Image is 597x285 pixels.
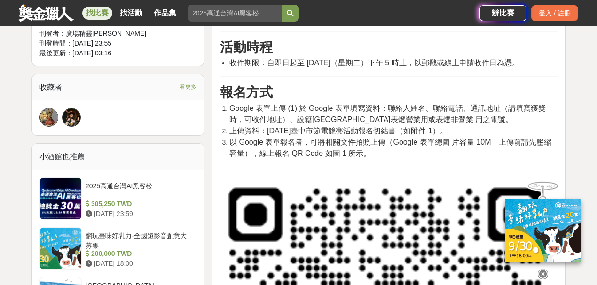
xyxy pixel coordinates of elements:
[39,227,196,270] a: 翻玩臺味好乳力-全國短影音創意大募集 200,000 TWD [DATE] 18:00
[39,48,196,58] div: 最後更新： [DATE] 03:16
[62,108,81,127] a: Avatar
[229,138,551,157] span: 以 Google 表單報名者，可將相關文件拍照上傳（Google 表單總圖 片容量 10M，上傳前請先壓縮容量），線上報名 QR Code 如圖 1 所示。
[32,144,204,170] div: 小酒館也推薦
[229,104,546,123] span: Google 表單上傳 (1) 於 Google 表單填寫資料：聯絡人姓名、聯絡電話、通訊地址（請填寫獲獎時，可收件地址）、設籍[GEOGRAPHIC_DATA]表燈營業用或表燈非營業 用之電號。
[39,108,58,127] a: Avatar
[86,199,193,209] div: 305,250 TWD
[86,231,193,249] div: 翻玩臺味好乳力-全國短影音創意大募集
[86,209,193,219] div: [DATE] 23:59
[39,29,196,39] div: 刊登者： 廣場精靈[PERSON_NAME]
[39,83,62,91] span: 收藏者
[63,108,80,126] img: Avatar
[229,59,519,67] span: 收件期限：自即日起至 [DATE]（星期二）下午 5 時止，以郵戳或線上申請收件日為憑。
[86,181,193,199] div: 2025高通台灣AI黑客松
[39,177,196,220] a: 2025高通台灣AI黑客松 305,250 TWD [DATE] 23:59
[479,5,526,21] a: 辦比賽
[505,199,581,262] img: ff197300-f8ee-455f-a0ae-06a3645bc375.jpg
[220,40,273,54] strong: 活動時程
[39,39,196,48] div: 刊登時間： [DATE] 23:55
[220,85,273,100] strong: 報名方式
[150,7,180,20] a: 作品集
[82,7,112,20] a: 找比賽
[86,249,193,259] div: 200,000 TWD
[229,127,448,135] span: 上傳資料：[DATE]臺中市節電競賽活動報名切結書（如附件 1）。
[188,5,282,22] input: 2025高通台灣AI黑客松
[531,5,578,21] div: 登入 / 註冊
[86,259,193,269] div: [DATE] 18:00
[116,7,146,20] a: 找活動
[180,82,196,92] span: 看更多
[40,108,58,126] img: Avatar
